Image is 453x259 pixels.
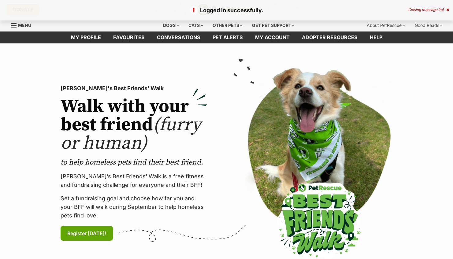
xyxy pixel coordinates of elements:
[364,31,388,43] a: Help
[159,19,183,31] div: Dogs
[65,31,107,43] a: My profile
[107,31,151,43] a: Favourites
[206,31,249,43] a: Pet alerts
[184,19,207,31] div: Cats
[61,194,207,220] p: Set a fundraising goal and choose how far you and your BFF will walk during September to help hom...
[151,31,206,43] a: conversations
[61,113,201,155] span: (furry or human)
[248,19,299,31] div: Get pet support
[61,226,113,241] a: Register [DATE]!
[61,98,207,153] h2: Walk with your best friend
[296,31,364,43] a: Adopter resources
[362,19,409,31] div: About PetRescue
[61,172,207,189] p: [PERSON_NAME]’s Best Friends' Walk is a free fitness and fundraising challenge for everyone and t...
[208,19,247,31] div: Other pets
[11,19,35,30] a: Menu
[61,157,207,167] p: to help homeless pets find their best friend.
[410,19,447,31] div: Good Reads
[67,230,106,237] span: Register [DATE]!
[18,23,31,28] span: Menu
[61,84,207,93] p: [PERSON_NAME]'s Best Friends' Walk
[249,31,296,43] a: My account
